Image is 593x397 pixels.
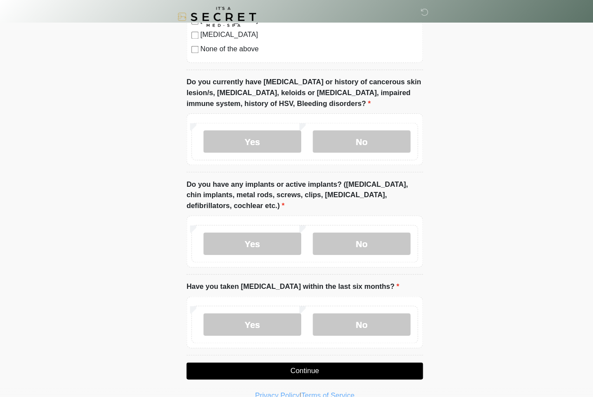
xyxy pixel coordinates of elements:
[181,75,412,106] label: Do you currently have [MEDICAL_DATA] or history of cancerous skin lesion/s, [MEDICAL_DATA], keloi...
[198,305,293,327] label: Yes
[304,305,399,327] label: No
[186,31,193,38] input: [MEDICAL_DATA]
[186,45,193,52] input: None of the above
[181,274,389,284] label: Have you taken [MEDICAL_DATA] within the last six months?
[248,381,292,388] a: Privacy Policy
[293,381,345,388] a: Terms of Service
[291,381,293,388] a: |
[304,127,399,149] label: No
[195,29,407,39] label: [MEDICAL_DATA]
[304,226,399,248] label: No
[195,43,407,53] label: None of the above
[173,7,249,26] img: It's A Secret Med Spa Logo
[198,226,293,248] label: Yes
[198,127,293,149] label: Yes
[181,174,412,205] label: Do you have any implants or active implants? ([MEDICAL_DATA], chin implants, metal rods, screws, ...
[181,353,412,369] button: Continue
